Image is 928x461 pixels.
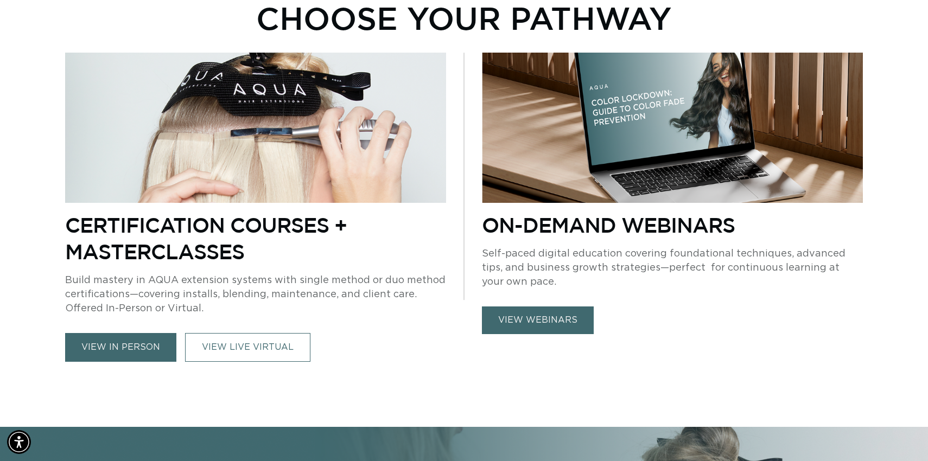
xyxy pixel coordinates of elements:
a: VIEW LIVE VIRTUAL [185,333,310,362]
p: Certification Courses + Masterclasses [65,212,446,265]
a: view webinars [482,306,594,334]
p: Build mastery in AQUA extension systems with single method or duo method certifications—covering ... [65,273,446,316]
p: Self-paced digital education covering foundational techniques, advanced tips, and business growth... [482,247,863,289]
div: Accessibility Menu [7,430,31,454]
p: On-Demand Webinars [482,212,863,238]
a: view in person [65,333,176,362]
